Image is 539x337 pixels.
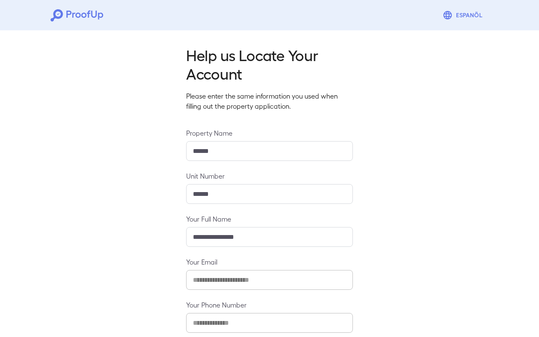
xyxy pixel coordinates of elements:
label: Your Email [186,257,353,267]
button: Espanõl [439,7,488,24]
label: Your Full Name [186,214,353,224]
label: Your Phone Number [186,300,353,310]
label: Unit Number [186,171,353,181]
label: Property Name [186,128,353,138]
h2: Help us Locate Your Account [186,45,353,83]
p: Please enter the same information you used when filling out the property application. [186,91,353,111]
